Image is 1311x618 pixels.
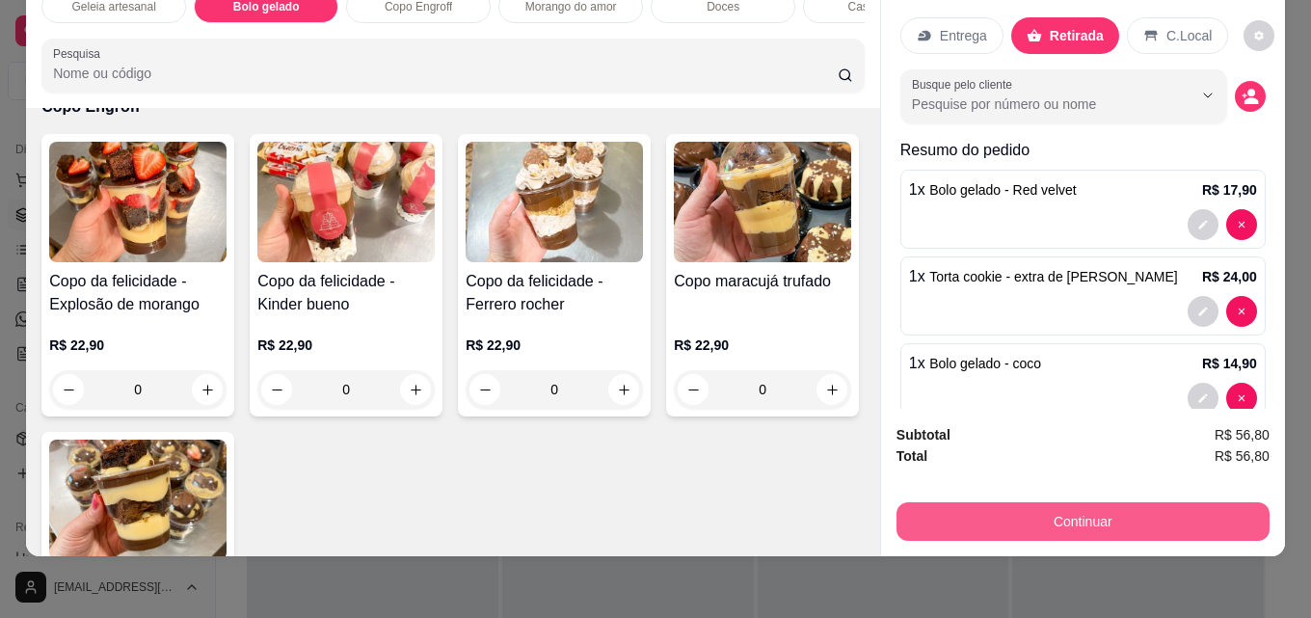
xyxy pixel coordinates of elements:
[1226,383,1257,414] button: decrease-product-quantity
[678,374,709,405] button: decrease-product-quantity
[49,336,227,355] p: R$ 22,90
[192,374,223,405] button: increase-product-quantity
[674,142,851,262] img: product-image
[1244,20,1274,51] button: decrease-product-quantity
[1188,296,1218,327] button: decrease-product-quantity
[1166,26,1212,45] p: C.Local
[674,336,851,355] p: R$ 22,90
[466,336,643,355] p: R$ 22,90
[674,270,851,293] h4: Copo maracujá trufado
[257,142,435,262] img: product-image
[261,374,292,405] button: decrease-product-quantity
[1050,26,1104,45] p: Retirada
[466,142,643,262] img: product-image
[816,374,847,405] button: increase-product-quantity
[896,502,1270,541] button: Continuar
[1188,383,1218,414] button: decrease-product-quantity
[912,94,1162,114] input: Busque pelo cliente
[929,269,1178,284] span: Torta cookie - extra de [PERSON_NAME]
[469,374,500,405] button: decrease-product-quantity
[929,182,1077,198] span: Bolo gelado - Red velvet
[53,374,84,405] button: decrease-product-quantity
[1235,81,1266,112] button: decrease-product-quantity
[400,374,431,405] button: increase-product-quantity
[49,142,227,262] img: product-image
[53,45,107,62] label: Pesquisa
[1188,209,1218,240] button: decrease-product-quantity
[1226,209,1257,240] button: decrease-product-quantity
[896,448,927,464] strong: Total
[900,139,1266,162] p: Resumo do pedido
[1215,424,1270,445] span: R$ 56,80
[257,270,435,316] h4: Copo da felicidade - Kinder bueno
[466,270,643,316] h4: Copo da felicidade - Ferrero rocher
[1226,296,1257,327] button: decrease-product-quantity
[1192,80,1223,111] button: Show suggestions
[1202,180,1257,200] p: R$ 17,90
[257,336,435,355] p: R$ 22,90
[608,374,639,405] button: increase-product-quantity
[909,265,1178,288] p: 1 x
[1202,267,1257,286] p: R$ 24,00
[940,26,987,45] p: Entrega
[1215,445,1270,467] span: R$ 56,80
[909,352,1041,375] p: 1 x
[912,76,1019,93] label: Busque pelo cliente
[49,440,227,560] img: product-image
[929,356,1041,371] span: Bolo gelado - coco
[53,64,838,83] input: Pesquisa
[909,178,1077,202] p: 1 x
[896,427,950,443] strong: Subtotal
[49,270,227,316] h4: Copo da felicidade - Explosão de morango
[1202,354,1257,373] p: R$ 14,90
